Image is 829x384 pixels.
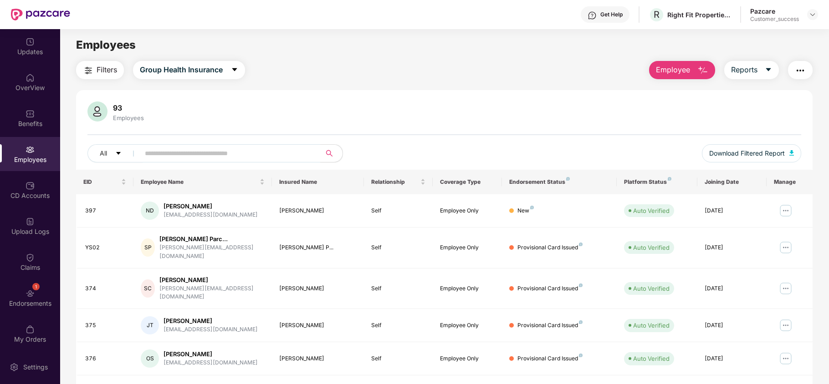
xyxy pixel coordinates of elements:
div: 1 [32,283,40,290]
div: [PERSON_NAME][EMAIL_ADDRESS][DOMAIN_NAME] [159,284,265,302]
div: [PERSON_NAME] [279,207,357,215]
div: Self [371,207,426,215]
img: svg+xml;base64,PHN2ZyB4bWxucz0iaHR0cDovL3d3dy53My5vcmcvMjAwMC9zdmciIHdpZHRoPSI4IiBoZWlnaHQ9IjgiIH... [579,320,583,324]
div: Pazcare [750,7,799,15]
div: Right Fit Properties LLP [667,10,731,19]
div: Auto Verified [633,206,670,215]
div: Provisional Card Issued [517,243,583,252]
img: svg+xml;base64,PHN2ZyBpZD0iVXBkYXRlZCIgeG1sbnM9Imh0dHA6Ly93d3cudzMub3JnLzIwMDAvc3ZnIiB3aWR0aD0iMj... [26,37,35,46]
span: All [100,148,107,158]
div: Auto Verified [633,321,670,330]
div: [EMAIL_ADDRESS][DOMAIN_NAME] [164,359,258,367]
img: svg+xml;base64,PHN2ZyB4bWxucz0iaHR0cDovL3d3dy53My5vcmcvMjAwMC9zdmciIHdpZHRoPSI4IiBoZWlnaHQ9IjgiIH... [579,243,583,246]
div: Self [371,321,426,330]
div: New [517,207,534,215]
th: Joining Date [697,170,767,194]
span: R [654,9,660,20]
img: svg+xml;base64,PHN2ZyB4bWxucz0iaHR0cDovL3d3dy53My5vcmcvMjAwMC9zdmciIHhtbG5zOnhsaW5rPSJodHRwOi8vd3... [789,150,794,156]
div: [DATE] [705,354,759,363]
div: Employee Only [440,321,495,330]
img: New Pazcare Logo [11,9,70,20]
span: caret-down [765,66,772,74]
button: Reportscaret-down [724,61,779,79]
div: Self [371,243,426,252]
div: OS [141,349,159,368]
span: EID [83,178,119,186]
img: svg+xml;base64,PHN2ZyBpZD0iTXlfT3JkZXJzIiBkYXRhLW5hbWU9Ik15IE9yZGVycyIgeG1sbnM9Imh0dHA6Ly93d3cudz... [26,325,35,334]
div: 93 [111,103,146,112]
div: 397 [85,207,126,215]
div: SP [141,238,154,257]
th: Coverage Type [433,170,502,194]
div: Self [371,354,426,363]
img: svg+xml;base64,PHN2ZyB4bWxucz0iaHR0cDovL3d3dy53My5vcmcvMjAwMC9zdmciIHdpZHRoPSI4IiBoZWlnaHQ9IjgiIH... [566,177,570,181]
div: [EMAIL_ADDRESS][DOMAIN_NAME] [164,211,258,219]
button: Employee [649,61,715,79]
img: svg+xml;base64,PHN2ZyB4bWxucz0iaHR0cDovL3d3dy53My5vcmcvMjAwMC9zdmciIHdpZHRoPSI4IiBoZWlnaHQ9IjgiIH... [579,354,583,357]
div: Settings [20,363,51,372]
span: Download Filtered Report [709,148,785,158]
div: Self [371,284,426,293]
div: Auto Verified [633,354,670,363]
img: manageButton [778,281,793,296]
div: [DATE] [705,321,759,330]
span: caret-down [115,150,122,157]
div: [PERSON_NAME] [164,202,258,211]
img: manageButton [778,203,793,218]
span: Employee Name [141,178,257,186]
div: Employee Only [440,243,495,252]
div: [EMAIL_ADDRESS][DOMAIN_NAME] [164,325,258,334]
img: manageButton [778,351,793,366]
img: svg+xml;base64,PHN2ZyB4bWxucz0iaHR0cDovL3d3dy53My5vcmcvMjAwMC9zdmciIHdpZHRoPSI4IiBoZWlnaHQ9IjgiIH... [530,206,534,209]
div: [PERSON_NAME] [279,284,357,293]
span: Filters [97,64,117,76]
img: svg+xml;base64,PHN2ZyB4bWxucz0iaHR0cDovL3d3dy53My5vcmcvMjAwMC9zdmciIHdpZHRoPSIyNCIgaGVpZ2h0PSIyNC... [83,65,94,76]
div: [PERSON_NAME] Parc... [159,235,265,243]
span: search [320,150,338,157]
span: Relationship [371,178,419,186]
button: Download Filtered Report [702,144,801,162]
div: Customer_success [750,15,799,23]
div: [PERSON_NAME][EMAIL_ADDRESS][DOMAIN_NAME] [159,243,265,261]
img: manageButton [778,240,793,255]
div: [PERSON_NAME] [164,350,258,359]
button: search [320,144,343,162]
span: Reports [731,64,757,76]
div: 376 [85,354,126,363]
div: Auto Verified [633,243,670,252]
img: svg+xml;base64,PHN2ZyB4bWxucz0iaHR0cDovL3d3dy53My5vcmcvMjAwMC9zdmciIHdpZHRoPSI4IiBoZWlnaHQ9IjgiIH... [579,283,583,287]
img: svg+xml;base64,PHN2ZyBpZD0iQmVuZWZpdHMiIHhtbG5zPSJodHRwOi8vd3d3LnczLm9yZy8yMDAwL3N2ZyIgd2lkdGg9Ij... [26,109,35,118]
img: svg+xml;base64,PHN2ZyBpZD0iSGVscC0zMngzMiIgeG1sbnM9Imh0dHA6Ly93d3cudzMub3JnLzIwMDAvc3ZnIiB3aWR0aD... [588,11,597,20]
div: Employee Only [440,354,495,363]
img: svg+xml;base64,PHN2ZyBpZD0iRW5kb3JzZW1lbnRzIiB4bWxucz0iaHR0cDovL3d3dy53My5vcmcvMjAwMC9zdmciIHdpZH... [26,289,35,298]
div: [PERSON_NAME] [279,321,357,330]
span: Group Health Insurance [140,64,223,76]
div: 374 [85,284,126,293]
img: manageButton [778,318,793,333]
div: [PERSON_NAME] P... [279,243,357,252]
div: SC [141,279,154,298]
th: Relationship [364,170,433,194]
div: [PERSON_NAME] [164,317,258,325]
img: svg+xml;base64,PHN2ZyB4bWxucz0iaHR0cDovL3d3dy53My5vcmcvMjAwMC9zdmciIHhtbG5zOnhsaW5rPSJodHRwOi8vd3... [87,101,107,121]
div: [PERSON_NAME] [159,276,265,284]
div: Provisional Card Issued [517,321,583,330]
span: Employee [656,64,690,76]
img: svg+xml;base64,PHN2ZyBpZD0iVXBsb2FkX0xvZ3MiIGRhdGEtbmFtZT0iVXBsb2FkIExvZ3MiIHhtbG5zPSJodHRwOi8vd3... [26,217,35,226]
img: svg+xml;base64,PHN2ZyBpZD0iRHJvcGRvd24tMzJ4MzIiIHhtbG5zPSJodHRwOi8vd3d3LnczLm9yZy8yMDAwL3N2ZyIgd2... [809,11,816,18]
img: svg+xml;base64,PHN2ZyBpZD0iQ0RfQWNjb3VudHMiIGRhdGEtbmFtZT0iQ0QgQWNjb3VudHMiIHhtbG5zPSJodHRwOi8vd3... [26,181,35,190]
div: [DATE] [705,243,759,252]
img: svg+xml;base64,PHN2ZyBpZD0iRW1wbG95ZWVzIiB4bWxucz0iaHR0cDovL3d3dy53My5vcmcvMjAwMC9zdmciIHdpZHRoPS... [26,145,35,154]
div: Platform Status [624,178,690,186]
div: JT [141,316,159,334]
span: caret-down [231,66,238,74]
div: Employees [111,114,146,121]
th: Employee Name [133,170,271,194]
div: YS02 [85,243,126,252]
img: svg+xml;base64,PHN2ZyB4bWxucz0iaHR0cDovL3d3dy53My5vcmcvMjAwMC9zdmciIHhtbG5zOnhsaW5rPSJodHRwOi8vd3... [697,65,708,76]
th: Manage [767,170,813,194]
button: Group Health Insurancecaret-down [133,61,245,79]
div: Employee Only [440,207,495,215]
div: Endorsement Status [509,178,610,186]
th: EID [76,170,133,194]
